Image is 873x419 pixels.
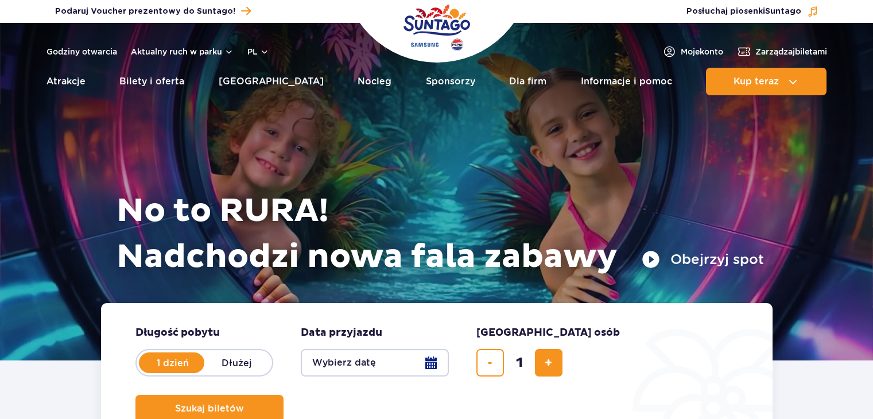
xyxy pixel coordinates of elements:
[581,68,672,95] a: Informacje i pomoc
[737,45,827,59] a: Zarządzajbiletami
[506,349,533,377] input: liczba biletów
[755,46,827,57] span: Zarządzaj biletami
[662,45,723,59] a: Mojekonto
[204,351,270,375] label: Dłużej
[119,68,184,95] a: Bilety i oferta
[535,349,562,377] button: dodaj bilet
[681,46,723,57] span: Moje konto
[476,349,504,377] button: usuń bilet
[46,68,86,95] a: Atrakcje
[642,250,764,269] button: Obejrzyj spot
[358,68,391,95] a: Nocleg
[135,326,220,340] span: Długość pobytu
[55,3,251,19] a: Podaruj Voucher prezentowy do Suntago!
[509,68,546,95] a: Dla firm
[686,6,818,17] button: Posłuchaj piosenkiSuntago
[301,326,382,340] span: Data przyjazdu
[765,7,801,15] span: Suntago
[117,188,764,280] h1: No to RURA! Nadchodzi nowa fala zabawy
[219,68,324,95] a: [GEOGRAPHIC_DATA]
[175,404,244,414] span: Szukaj biletów
[476,326,620,340] span: [GEOGRAPHIC_DATA] osób
[55,6,235,17] span: Podaruj Voucher prezentowy do Suntago!
[301,349,449,377] button: Wybierz datę
[140,351,205,375] label: 1 dzień
[46,46,117,57] a: Godziny otwarcia
[686,6,801,17] span: Posłuchaj piosenki
[706,68,827,95] button: Kup teraz
[247,46,269,57] button: pl
[734,76,779,87] span: Kup teraz
[426,68,475,95] a: Sponsorzy
[131,47,234,56] button: Aktualny ruch w parku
